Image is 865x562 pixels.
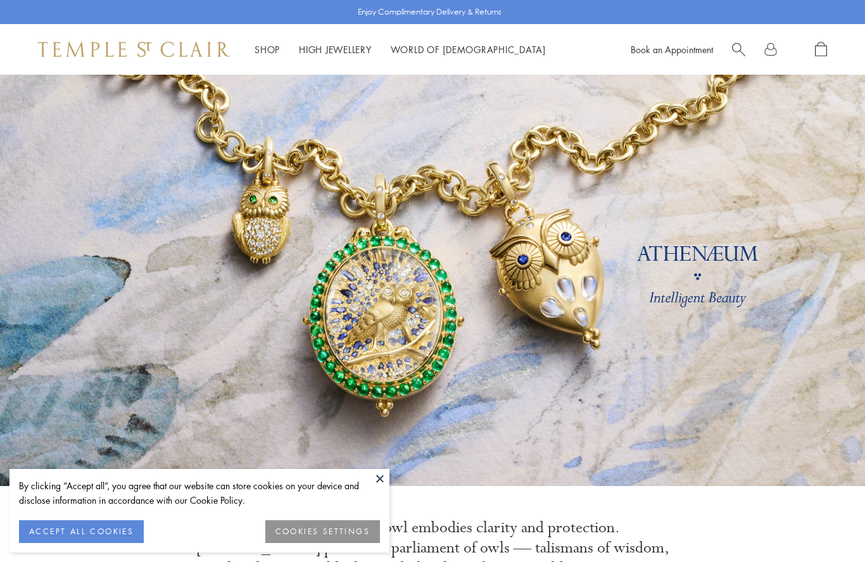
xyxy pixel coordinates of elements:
a: Book an Appointment [631,43,713,56]
a: High JewelleryHigh Jewellery [299,43,372,56]
p: Enjoy Complimentary Delivery & Returns [358,6,502,18]
button: COOKIES SETTINGS [265,520,380,543]
iframe: Gorgias live chat messenger [802,503,852,549]
button: ACCEPT ALL COOKIES [19,520,144,543]
a: World of [DEMOGRAPHIC_DATA]World of [DEMOGRAPHIC_DATA] [391,43,546,56]
nav: Main navigation [255,42,546,58]
a: Search [732,42,745,58]
img: Temple St. Clair [38,42,229,57]
div: By clicking “Accept all”, you agree that our website can store cookies on your device and disclos... [19,478,380,508]
a: ShopShop [255,43,280,56]
a: Open Shopping Bag [815,42,827,58]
